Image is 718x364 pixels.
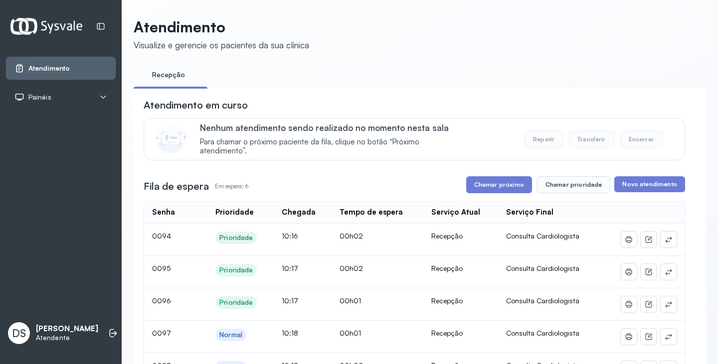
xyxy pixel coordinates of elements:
button: Chamar próximo [466,176,532,193]
div: Recepção [431,264,490,273]
span: Consulta Cardiologista [506,232,579,240]
span: 0096 [152,296,171,305]
span: Painéis [28,93,51,102]
p: Atendimento [134,18,309,36]
span: 00h01 [340,329,361,337]
p: Nenhum atendimento sendo realizado no momento nesta sala [200,122,464,133]
div: Prioridade [219,266,253,274]
div: Prioridade [219,298,253,307]
img: Logotipo do estabelecimento [10,18,82,34]
span: 0097 [152,329,171,337]
button: Chamar prioridade [537,176,611,193]
span: 00h01 [340,296,361,305]
span: 10:17 [282,264,298,272]
p: Atendente [36,334,98,342]
div: Visualize e gerencie os pacientes da sua clínica [134,40,309,50]
p: Em espera: 6 [215,179,248,193]
span: 0094 [152,232,171,240]
h3: Atendimento em curso [144,98,248,112]
div: Serviço Final [506,208,553,217]
span: Atendimento [28,64,70,73]
div: Prioridade [215,208,254,217]
button: Repetir [525,131,563,148]
a: Recepção [134,67,203,83]
span: Consulta Cardiologista [506,296,579,305]
h3: Fila de espera [144,179,209,193]
button: Encerrar [620,131,663,148]
img: Imagem de CalloutCard [156,123,186,153]
div: Normal [219,331,242,339]
button: Novo atendimento [614,176,685,192]
span: Consulta Cardiologista [506,264,579,272]
div: Senha [152,208,175,217]
a: Atendimento [14,63,107,73]
div: Chegada [282,208,316,217]
p: [PERSON_NAME] [36,324,98,334]
span: 0095 [152,264,171,272]
div: Recepção [431,329,490,338]
div: Recepção [431,296,490,305]
div: Prioridade [219,234,253,242]
span: 00h02 [340,232,363,240]
div: Recepção [431,232,490,241]
span: 10:18 [282,329,298,337]
span: 10:16 [282,232,298,240]
span: Para chamar o próximo paciente da fila, clique no botão “Próximo atendimento”. [200,137,464,156]
button: Transferir [569,131,614,148]
div: Tempo de espera [340,208,403,217]
span: 10:17 [282,296,298,305]
div: Serviço Atual [431,208,480,217]
span: 00h02 [340,264,363,272]
span: Consulta Cardiologista [506,329,579,337]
